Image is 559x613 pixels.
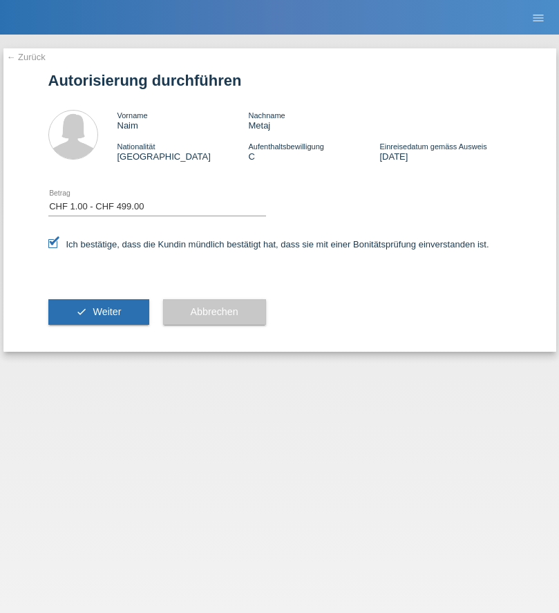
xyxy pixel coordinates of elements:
button: Abbrechen [163,299,266,326]
button: check Weiter [48,299,149,326]
span: Weiter [93,306,121,317]
label: Ich bestätige, dass die Kundin mündlich bestätigt hat, dass sie mit einer Bonitätsprüfung einvers... [48,239,489,249]
div: Metaj [248,110,379,131]
span: Aufenthaltsbewilligung [248,142,323,151]
span: Nachname [248,111,285,120]
i: menu [531,11,545,25]
span: Abbrechen [191,306,238,317]
span: Einreisedatum gemäss Ausweis [379,142,486,151]
h1: Autorisierung durchführen [48,72,511,89]
div: [GEOGRAPHIC_DATA] [117,141,249,162]
i: check [76,306,87,317]
div: Naim [117,110,249,131]
span: Nationalität [117,142,155,151]
div: [DATE] [379,141,511,162]
a: menu [524,13,552,21]
span: Vorname [117,111,148,120]
div: C [248,141,379,162]
a: ← Zurück [7,52,46,62]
